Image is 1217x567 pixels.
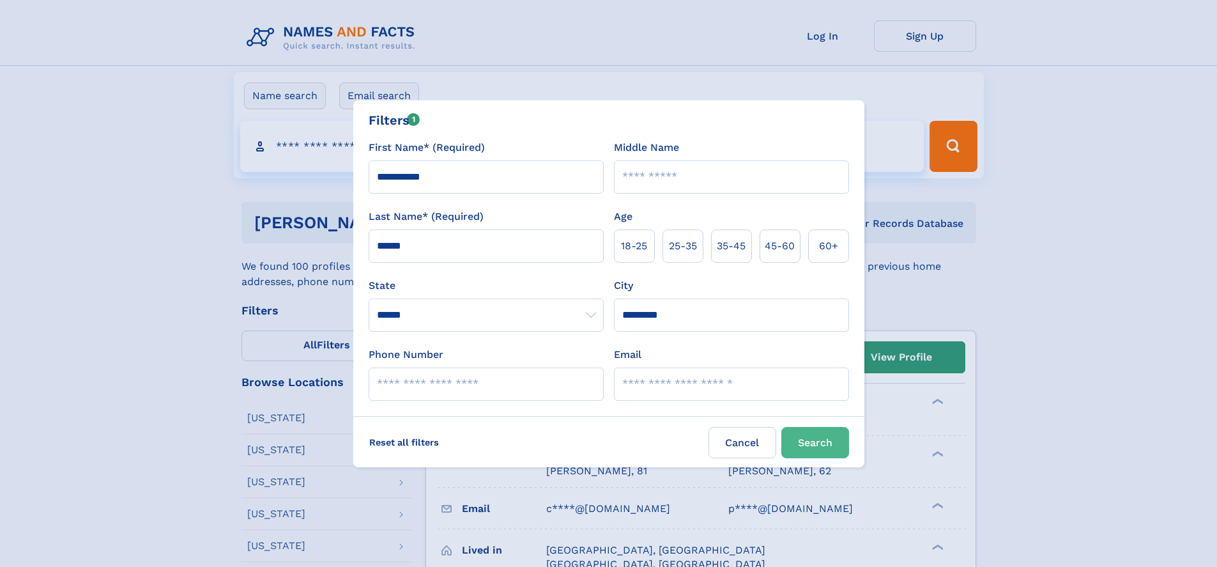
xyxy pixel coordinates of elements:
[669,238,697,254] span: 25‑35
[369,209,484,224] label: Last Name* (Required)
[614,278,633,293] label: City
[614,140,679,155] label: Middle Name
[614,347,641,362] label: Email
[717,238,746,254] span: 35‑45
[369,278,604,293] label: State
[708,427,776,458] label: Cancel
[621,238,647,254] span: 18‑25
[369,111,420,130] div: Filters
[765,238,795,254] span: 45‑60
[614,209,632,224] label: Age
[361,427,447,458] label: Reset all filters
[369,140,485,155] label: First Name* (Required)
[819,238,838,254] span: 60+
[369,347,443,362] label: Phone Number
[781,427,849,458] button: Search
